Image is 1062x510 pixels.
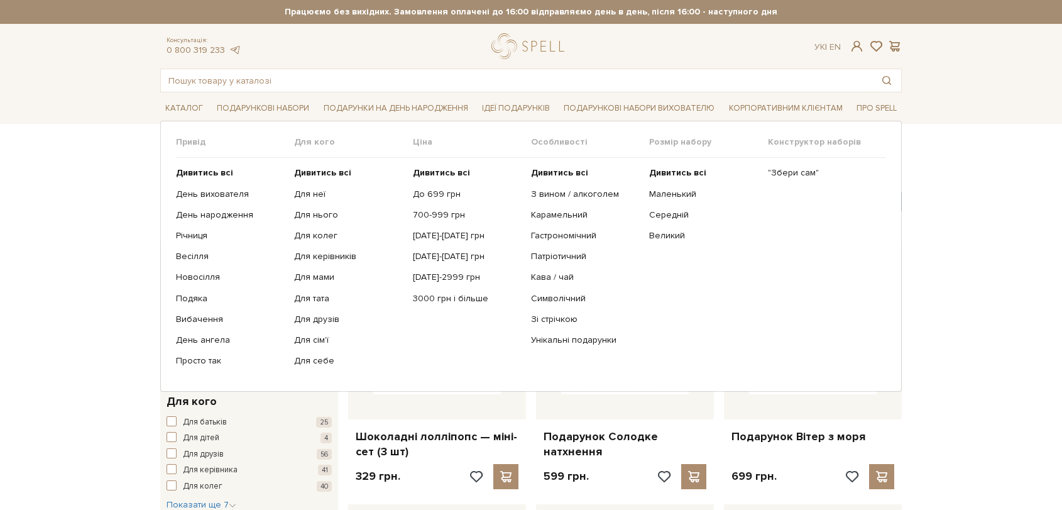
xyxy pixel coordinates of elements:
a: 3000 грн і більше [413,293,522,304]
a: Подарунок Солодке натхнення [544,430,706,459]
span: Консультація: [167,36,241,45]
a: Для керівників [294,251,403,262]
a: Весілля [176,251,285,262]
span: Для батьків [183,416,227,429]
a: Унікальні подарунки [531,335,640,346]
a: [DATE]-2999 грн [413,272,522,283]
span: Для керівника [183,464,238,477]
a: Каталог [160,99,208,118]
a: Кава / чай [531,272,640,283]
a: Дивитись всі [531,167,640,179]
a: Подяка [176,293,285,304]
span: Привід [176,136,294,148]
a: Дивитись всі [413,167,522,179]
a: З вином / алкоголем [531,189,640,200]
a: Патріотичний [531,251,640,262]
b: Дивитись всі [294,167,351,178]
button: Для колег 40 [167,480,332,493]
a: Подарункові набори вихователю [559,97,720,119]
a: Про Spell [851,99,902,118]
b: Дивитись всі [649,167,706,178]
a: 700-999 грн [413,209,522,221]
a: telegram [228,45,241,55]
a: Середній [649,209,758,221]
a: Річниця [176,230,285,241]
span: | [825,42,827,52]
a: Шоколадні лолліпопс — міні-сет (3 шт) [356,430,518,459]
a: Для себе [294,355,403,367]
a: Подарунки на День народження [319,99,473,118]
a: Для мами [294,272,403,283]
a: Карамельний [531,209,640,221]
span: Ціна [413,136,531,148]
a: Гастрономічний [531,230,640,241]
span: Для кого [294,136,412,148]
a: En [829,42,841,52]
span: 25 [316,417,332,428]
p: 329 грн. [356,469,400,484]
button: Пошук товару у каталозі [872,69,901,92]
a: Для сім'ї [294,335,403,346]
a: Великий [649,230,758,241]
a: Просто так [176,355,285,367]
span: 41 [318,465,332,475]
a: Зі стрічкою [531,314,640,325]
b: Дивитись всі [413,167,470,178]
span: Показати ще 7 [167,499,236,510]
span: Для колег [183,480,222,493]
a: 0 800 319 233 [167,45,225,55]
a: Символічний [531,293,640,304]
a: День ангела [176,335,285,346]
a: Дивитись всі [294,167,403,179]
a: Для нього [294,209,403,221]
b: Дивитись всі [531,167,588,178]
a: Для неї [294,189,403,200]
a: Для друзів [294,314,403,325]
a: [DATE]-[DATE] грн [413,230,522,241]
a: Новосілля [176,272,285,283]
div: Ук [814,42,841,53]
span: Особливості [531,136,649,148]
span: 4 [320,433,332,443]
a: Дивитись всі [176,167,285,179]
span: Для друзів [183,448,224,461]
a: Для колег [294,230,403,241]
button: Для керівника 41 [167,464,332,477]
a: До 699 грн [413,189,522,200]
span: Конструктор наборів [768,136,886,148]
span: 40 [317,481,332,492]
button: Для батьків 25 [167,416,332,429]
a: "Збери сам" [768,167,877,179]
span: Для кого [167,393,217,410]
a: Для тата [294,293,403,304]
a: Подарункові набори [212,99,314,118]
a: День вихователя [176,189,285,200]
span: Для дітей [183,432,219,445]
div: Каталог [160,121,902,392]
a: [DATE]-[DATE] грн [413,251,522,262]
strong: Працюємо без вихідних. Замовлення оплачені до 16:00 відправляємо день в день, після 16:00 - насту... [160,6,902,18]
a: Маленький [649,189,758,200]
a: Вибачення [176,314,285,325]
button: Для дітей 4 [167,432,332,445]
span: 56 [317,449,332,460]
a: Корпоративним клієнтам [724,97,848,119]
a: Дивитись всі [649,167,758,179]
button: Для друзів 56 [167,448,332,461]
p: 599 грн. [544,469,589,484]
input: Пошук товару у каталозі [161,69,872,92]
a: Ідеї подарунків [477,99,555,118]
p: 699 грн. [731,469,777,484]
b: Дивитись всі [176,167,233,178]
a: logo [491,33,570,59]
span: Розмір набору [649,136,767,148]
a: Подарунок Вітер з моря [731,430,894,444]
a: День народження [176,209,285,221]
